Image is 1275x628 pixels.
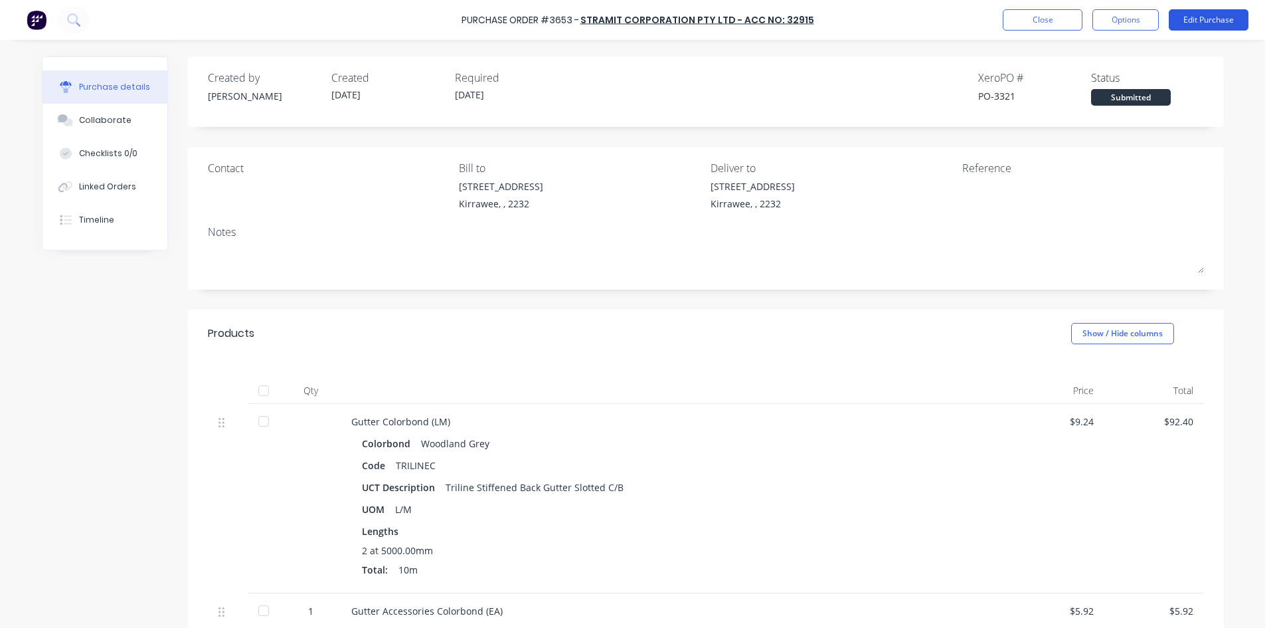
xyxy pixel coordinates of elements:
[978,89,1091,103] div: PO-3321
[27,10,46,30] img: Factory
[1104,377,1204,404] div: Total
[459,197,543,211] div: Kirrawee, , 2232
[1071,323,1174,344] button: Show / Hide columns
[362,524,398,538] span: Lengths
[42,104,167,137] button: Collaborate
[79,148,137,159] div: Checklists 0/0
[1015,604,1094,618] div: $5.92
[362,456,396,475] div: Code
[281,377,341,404] div: Qty
[462,13,579,27] div: Purchase Order #3653 -
[208,70,321,86] div: Created by
[446,478,624,497] div: Triline Stiffened Back Gutter Slotted C/B
[1169,9,1248,31] button: Edit Purchase
[42,170,167,203] button: Linked Orders
[396,456,436,475] div: TRILINEC
[978,70,1091,86] div: Xero PO #
[711,197,795,211] div: Kirrawee, , 2232
[79,81,150,93] div: Purchase details
[711,179,795,193] div: [STREET_ADDRESS]
[398,563,418,577] span: 10m
[1091,89,1171,106] div: Submitted
[1115,415,1193,429] div: $92.40
[1115,604,1193,618] div: $5.92
[331,70,444,86] div: Created
[1005,377,1104,404] div: Price
[79,214,114,226] div: Timeline
[362,544,433,558] span: 2 at 5000.00mm
[1092,9,1159,31] button: Options
[1015,415,1094,429] div: $9.24
[79,181,136,193] div: Linked Orders
[351,415,994,429] div: Gutter Colorbond (LM)
[42,137,167,170] button: Checklists 0/0
[208,224,1204,240] div: Notes
[362,563,388,577] span: Total:
[459,179,543,193] div: [STREET_ADDRESS]
[1091,70,1204,86] div: Status
[580,13,814,27] a: Stramit Corporation Pty Ltd - Acc No: 32915
[79,114,131,126] div: Collaborate
[711,160,952,176] div: Deliver to
[351,604,994,618] div: Gutter Accessories Colorbond (EA)
[208,326,254,342] div: Products
[362,434,416,453] div: Colorbond
[292,604,330,618] div: 1
[455,70,568,86] div: Required
[421,434,489,453] div: Woodland Grey
[42,70,167,104] button: Purchase details
[962,160,1204,176] div: Reference
[395,500,412,519] div: L/M
[42,203,167,237] button: Timeline
[362,478,446,497] div: UCT Description
[362,500,395,519] div: UOM
[1003,9,1082,31] button: Close
[459,160,701,176] div: Bill to
[208,89,321,103] div: [PERSON_NAME]
[208,160,450,176] div: Contact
